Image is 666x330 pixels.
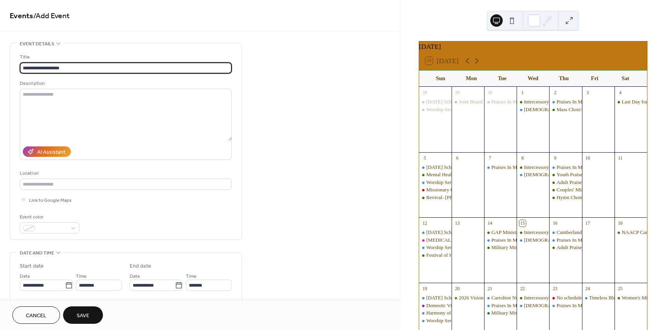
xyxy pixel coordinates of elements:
div: Hymn Choir Rehearsal [549,194,582,201]
div: Tue [487,70,518,86]
div: 18 [617,220,623,227]
div: Praises In Motion [556,302,593,309]
a: Events [10,9,33,24]
div: Revival- Lewis Chapel MBC-(West Campus) [419,194,452,201]
div: Worship Service [426,179,460,186]
div: Mental Health Awareness Day-Wear 'GREEN" [DATE] [426,171,539,178]
div: [DEMOGRAPHIC_DATA] Study (Adult/Youth) [524,106,624,113]
div: [DATE] School (Zoom Only) [426,229,486,236]
div: No scheduled Choir Rehearsal [556,294,619,301]
div: Title [20,53,230,61]
div: Revival- [PERSON_NAME][GEOGRAPHIC_DATA] MBC-([GEOGRAPHIC_DATA]) [426,194,607,201]
div: Praises In Motion [484,98,517,105]
div: [DEMOGRAPHIC_DATA] Study (Adult/Youth) [524,171,624,178]
div: Sunday School (Zoom Only) [419,294,452,301]
div: Mon [456,70,487,86]
div: Intercessory Prayer [517,164,549,171]
div: 10 [584,155,591,161]
div: 2026 Vision Casting (In-person Only) [452,294,484,301]
span: Date [20,272,30,280]
div: No scheduled Choir Rehearsal [549,294,582,301]
div: Sun [425,70,456,86]
div: 15 [519,220,526,227]
div: Praises In Motion [491,164,528,171]
div: Timeless Blessings Ministry (Zoom) [582,294,615,301]
div: Thu [548,70,579,86]
div: Praises In Motion [556,164,593,171]
div: Mental Health Awareness Day-Wear 'GREEN" Sunday [419,171,452,178]
div: Praises In Motion [549,98,582,105]
button: Cancel [12,306,60,324]
div: [DEMOGRAPHIC_DATA] Study (Adult/Youth) [524,237,624,244]
div: Timeless Blessings Ministry (Zoom) [589,294,664,301]
div: Military Ministry Committee Mtg (Zoom) [484,244,517,251]
div: Worship Service [419,179,452,186]
div: 17 [584,220,591,227]
div: 14 [487,220,493,227]
div: Missionary Circle Meeting Cancelled [419,186,452,193]
div: Praises In Motion [484,237,517,244]
div: Intercessory Prayer [524,98,563,105]
div: Worship Service [419,106,452,113]
span: Link to Google Maps [29,196,72,205]
div: Carrolton Nursing Home [484,294,517,301]
div: Domestic Violence Awareness-Wear "PURPLE" [DATE] [426,302,542,309]
div: Mass Choir/Adult Praise Team [549,106,582,113]
button: Save [63,306,103,324]
div: 2 [552,89,558,96]
div: Couples' Ministry Meeting (Zoom) [549,186,582,193]
div: 20 [454,285,461,292]
div: Adult Praise Team [549,244,582,251]
div: Bible Study (Adult/Youth) [517,171,549,178]
div: Youth Praise Team [556,171,595,178]
div: Fri [579,70,610,86]
div: 13 [454,220,461,227]
div: 30 [487,89,493,96]
div: Praises In Motion [556,98,593,105]
div: Harmony of Hope Mills [419,309,452,316]
div: Praises In Motion [556,237,593,244]
div: GAP Ministry [491,229,520,236]
div: Adult Praise Team [549,179,582,186]
div: Praises In Motion [549,164,582,171]
div: Location [20,169,230,177]
div: 19 [421,285,428,292]
div: NAACP Candidate Forum [615,229,647,236]
div: End date [130,262,151,270]
div: [MEDICAL_DATA] Awareness-Wear "PINK" [DATE] [426,237,539,244]
div: Domestic Violence Awareness-Wear "PURPLE" Sunday [419,302,452,309]
div: 2026 Vision Casting (In-person Only) [459,294,536,301]
div: Bible Study (Adult/Youth) [517,302,549,309]
div: 24 [584,285,591,292]
div: Worship Service [426,244,460,251]
div: [DATE] School (Zoom Only) [426,98,486,105]
div: Worship Service [426,106,460,113]
div: Hymn Choir Rehearsal [556,194,604,201]
div: Couples' Ministry Meeting (Zoom) [556,186,628,193]
div: 6 [454,155,461,161]
div: Sunday School (Zoom Only) [419,229,452,236]
div: Intercessory Prayer [524,164,563,171]
div: Mass Choir/Adult Praise Team [556,106,620,113]
div: [DATE] School (Zoom Only) [426,164,486,171]
div: Praises In Motion [484,302,517,309]
div: Praises In Motion [549,302,582,309]
div: Military Ministry Committee Mtg (Zoom) [491,244,578,251]
div: Intercessory Prayer [524,229,563,236]
div: Praises In Motion [484,164,517,171]
div: 8 [519,155,526,161]
div: Youth Praise Team [549,171,582,178]
span: / Add Event [33,9,70,24]
div: 5 [421,155,428,161]
div: Breast Cancer Awareness-Wear "PINK" Sunday [419,237,452,244]
span: Time [76,272,87,280]
div: 28 [421,89,428,96]
div: Missionary Circle Meeting Cancelled [426,186,503,193]
div: Bible Study (Adult/Youth) [517,237,549,244]
div: 11 [617,155,623,161]
div: Adult Praise Team [556,179,594,186]
div: Intercessory Prayer [517,98,549,105]
div: Last Day for Early Voting (10/04/25) [615,98,647,105]
div: Cumberland Village Nursing Home [556,229,629,236]
div: 12 [421,220,428,227]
